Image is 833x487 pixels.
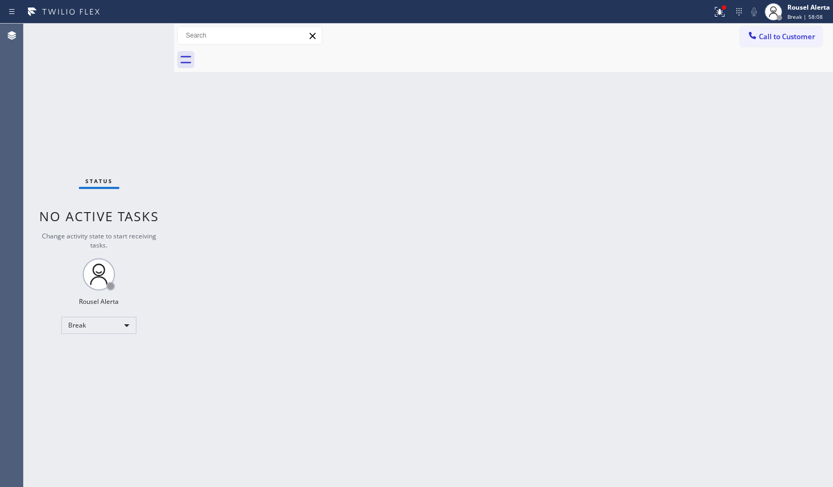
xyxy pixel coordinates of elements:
[787,3,830,12] div: Rousel Alerta
[79,297,119,306] div: Rousel Alerta
[61,317,136,334] div: Break
[747,4,762,19] button: Mute
[759,32,815,41] span: Call to Customer
[85,177,113,185] span: Status
[42,231,156,250] span: Change activity state to start receiving tasks.
[787,13,823,20] span: Break | 58:08
[740,26,822,47] button: Call to Customer
[178,27,322,44] input: Search
[39,207,159,225] span: No active tasks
